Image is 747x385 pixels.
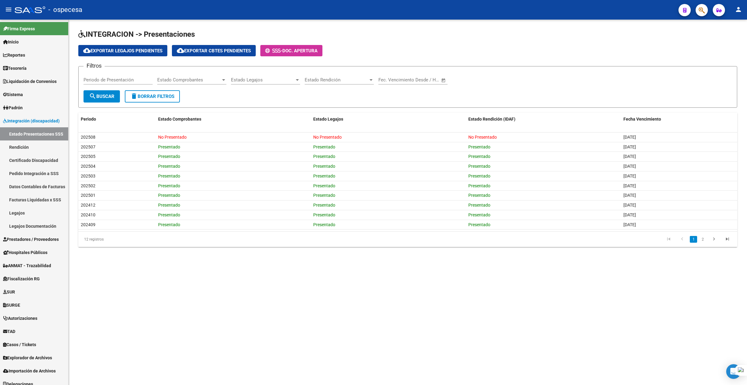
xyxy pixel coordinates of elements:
[313,222,335,227] span: Presentado
[313,193,335,198] span: Presentado
[158,135,187,140] span: No Presentado
[78,113,156,126] datatable-header-cell: Periodo
[81,183,95,188] span: 202502
[623,203,636,207] span: [DATE]
[623,144,636,149] span: [DATE]
[468,174,490,178] span: Presentado
[3,52,25,58] span: Reportes
[466,113,621,126] datatable-header-cell: Estado Rendición (IDAF)
[663,236,675,243] a: go to first page
[158,117,201,121] span: Estado Comprobantes
[468,193,490,198] span: Presentado
[81,222,95,227] span: 202409
[313,183,335,188] span: Presentado
[623,212,636,217] span: [DATE]
[623,117,661,121] span: Fecha Vencimiento
[676,236,688,243] a: go to previous page
[313,117,343,121] span: Estado Legajos
[3,302,20,308] span: SURGE
[130,92,138,100] mat-icon: delete
[81,174,95,178] span: 202503
[81,154,95,159] span: 202505
[177,47,184,54] mat-icon: cloud_download
[468,203,490,207] span: Presentado
[3,262,51,269] span: ANMAT - Trazabilidad
[468,117,515,121] span: Estado Rendición (IDAF)
[3,78,57,85] span: Liquidación de Convenios
[3,328,15,335] span: TAD
[158,154,180,159] span: Presentado
[3,315,37,322] span: Autorizaciones
[468,183,490,188] span: Presentado
[81,117,96,121] span: Periodo
[409,77,438,83] input: Fecha fin
[177,48,251,54] span: Exportar Cbtes Pendientes
[708,236,720,243] a: go to next page
[5,6,12,13] mat-icon: menu
[468,212,490,217] span: Presentado
[3,275,40,282] span: Fiscalización RG
[130,94,174,99] span: Borrar Filtros
[78,232,209,247] div: 12 registros
[468,164,490,169] span: Presentado
[689,234,698,245] li: page 1
[282,48,318,54] span: Doc. Apertura
[621,113,737,126] datatable-header-cell: Fecha Vencimiento
[699,236,706,243] a: 2
[468,154,490,159] span: Presentado
[158,203,180,207] span: Presentado
[3,91,23,98] span: Sistema
[83,48,162,54] span: Exportar Legajos Pendientes
[3,236,59,243] span: Prestadores / Proveedores
[698,234,707,245] li: page 2
[81,144,95,149] span: 202507
[623,183,636,188] span: [DATE]
[440,77,447,84] button: Open calendar
[158,183,180,188] span: Presentado
[722,236,733,243] a: go to last page
[231,77,295,83] span: Estado Legajos
[158,193,180,198] span: Presentado
[89,92,96,100] mat-icon: search
[81,164,95,169] span: 202504
[125,90,180,103] button: Borrar Filtros
[623,154,636,159] span: [DATE]
[83,47,91,54] mat-icon: cloud_download
[158,164,180,169] span: Presentado
[311,113,466,126] datatable-header-cell: Estado Legajos
[158,212,180,217] span: Presentado
[81,203,95,207] span: 202412
[3,368,56,374] span: Importación de Archivos
[84,90,120,103] button: Buscar
[623,174,636,178] span: [DATE]
[81,135,95,140] span: 202508
[313,203,335,207] span: Presentado
[313,144,335,149] span: Presentado
[313,135,342,140] span: No Presentado
[48,3,82,17] span: - ospecesa
[89,94,114,99] span: Buscar
[3,25,35,32] span: Firma Express
[468,144,490,149] span: Presentado
[313,212,335,217] span: Presentado
[623,164,636,169] span: [DATE]
[3,104,23,111] span: Padrón
[158,144,180,149] span: Presentado
[78,30,195,39] span: INTEGRACION -> Presentaciones
[156,113,311,126] datatable-header-cell: Estado Comprobantes
[313,174,335,178] span: Presentado
[378,77,403,83] input: Fecha inicio
[158,222,180,227] span: Presentado
[81,212,95,217] span: 202410
[468,222,490,227] span: Presentado
[265,48,282,54] span: -
[313,164,335,169] span: Presentado
[172,45,256,56] button: Exportar Cbtes Pendientes
[3,65,27,72] span: Tesorería
[158,174,180,178] span: Presentado
[3,354,52,361] span: Explorador de Archivos
[690,236,697,243] a: 1
[313,154,335,159] span: Presentado
[726,364,741,379] div: Open Intercom Messenger
[81,193,95,198] span: 202501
